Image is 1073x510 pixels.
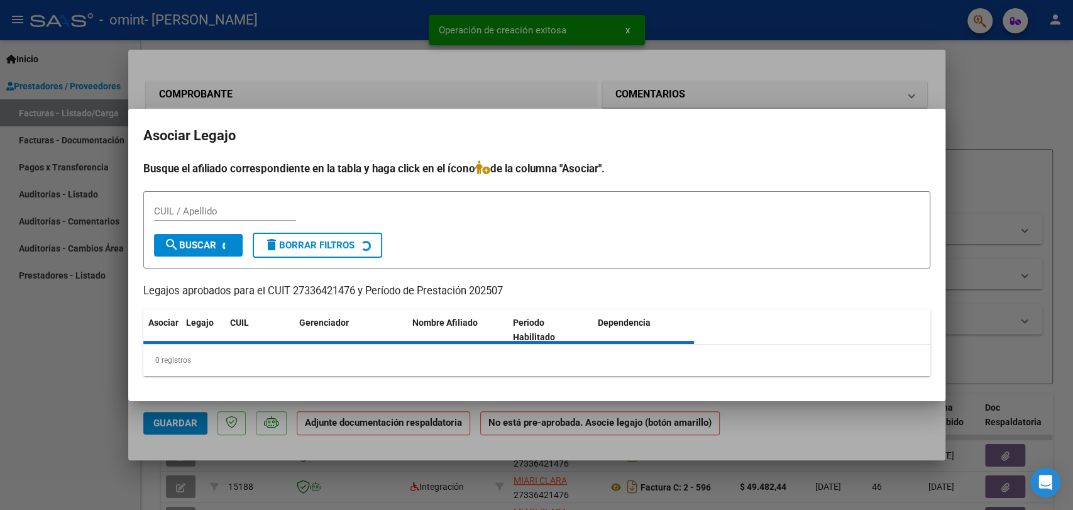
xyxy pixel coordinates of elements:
[164,237,179,252] mat-icon: search
[143,345,930,376] div: 0 registros
[148,318,179,328] span: Asociar
[264,237,279,252] mat-icon: delete
[186,318,214,328] span: Legajo
[225,309,294,351] datatable-header-cell: CUIL
[593,309,694,351] datatable-header-cell: Dependencia
[264,240,355,251] span: Borrar Filtros
[230,318,249,328] span: CUIL
[253,233,382,258] button: Borrar Filtros
[154,234,243,257] button: Buscar
[508,309,593,351] datatable-header-cell: Periodo Habilitado
[299,318,349,328] span: Gerenciador
[143,309,181,351] datatable-header-cell: Asociar
[407,309,509,351] datatable-header-cell: Nombre Afiliado
[412,318,478,328] span: Nombre Afiliado
[164,240,216,251] span: Buscar
[598,318,651,328] span: Dependencia
[294,309,407,351] datatable-header-cell: Gerenciador
[1030,467,1060,497] div: Open Intercom Messenger
[143,124,930,148] h2: Asociar Legajo
[513,318,555,342] span: Periodo Habilitado
[143,160,930,177] h4: Busque el afiliado correspondiente en la tabla y haga click en el ícono de la columna "Asociar".
[181,309,225,351] datatable-header-cell: Legajo
[143,284,930,299] p: Legajos aprobados para el CUIT 27336421476 y Período de Prestación 202507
